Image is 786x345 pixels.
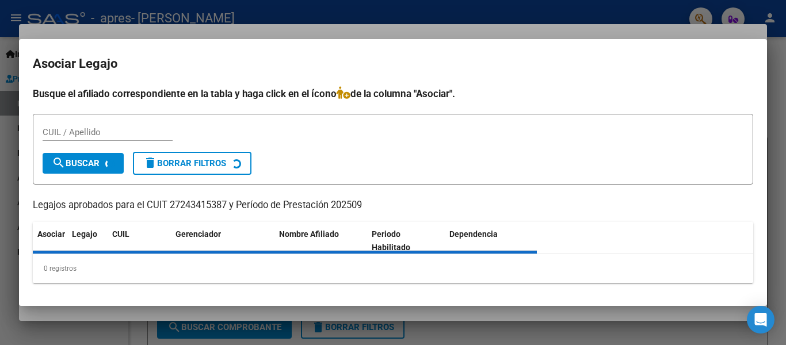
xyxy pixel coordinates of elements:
datatable-header-cell: Nombre Afiliado [274,222,367,260]
span: Legajo [72,229,97,239]
datatable-header-cell: Dependencia [445,222,537,260]
div: Open Intercom Messenger [747,306,774,333]
button: Borrar Filtros [133,152,251,175]
span: CUIL [112,229,129,239]
span: Nombre Afiliado [279,229,339,239]
datatable-header-cell: Gerenciador [171,222,274,260]
mat-icon: delete [143,156,157,170]
datatable-header-cell: Asociar [33,222,67,260]
h2: Asociar Legajo [33,53,753,75]
div: 0 registros [33,254,753,283]
span: Dependencia [449,229,498,239]
datatable-header-cell: CUIL [108,222,171,260]
span: Borrar Filtros [143,158,226,168]
mat-icon: search [52,156,66,170]
p: Legajos aprobados para el CUIT 27243415387 y Período de Prestación 202509 [33,198,753,213]
button: Buscar [43,153,124,174]
span: Asociar [37,229,65,239]
span: Periodo Habilitado [372,229,410,252]
span: Gerenciador [175,229,221,239]
h4: Busque el afiliado correspondiente en la tabla y haga click en el ícono de la columna "Asociar". [33,86,753,101]
datatable-header-cell: Periodo Habilitado [367,222,445,260]
span: Buscar [52,158,100,168]
datatable-header-cell: Legajo [67,222,108,260]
